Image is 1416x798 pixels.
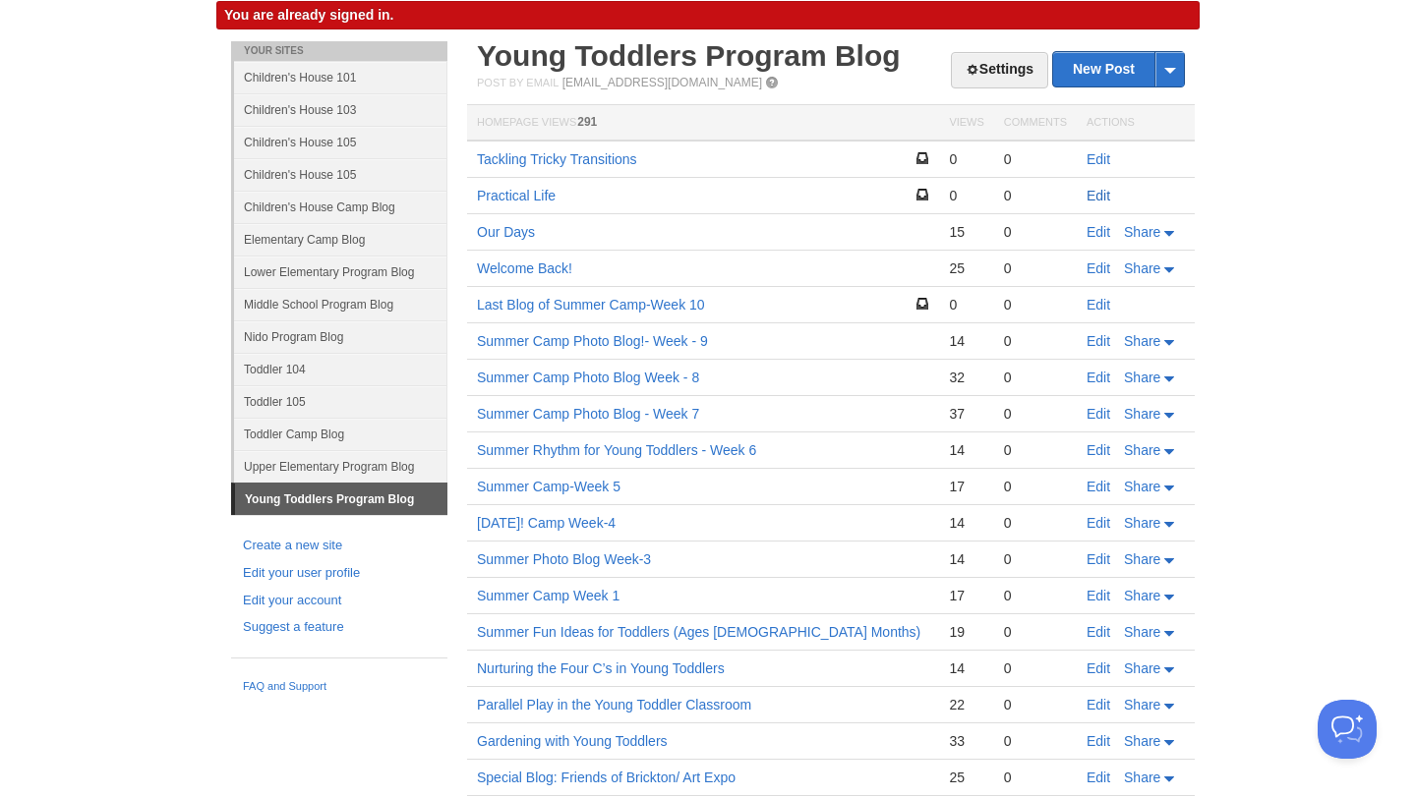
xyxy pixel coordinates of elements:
div: 19 [949,623,983,641]
div: 0 [1004,332,1067,350]
div: 14 [949,441,983,459]
a: Special Blog: Friends of Brickton/ Art Expo [477,769,736,785]
a: Edit [1087,551,1110,567]
div: 0 [1004,150,1067,168]
th: Homepage Views [467,105,939,142]
a: Practical Life [477,188,556,203]
a: Children's House 101 [234,61,447,93]
a: Edit [1087,297,1110,313]
div: 0 [949,187,983,204]
div: 17 [949,587,983,604]
div: 17 [949,478,983,495]
a: Upper Elementary Program Blog [234,450,447,483]
div: 15 [949,223,983,241]
div: 0 [1004,296,1067,313]
div: 0 [1004,369,1067,386]
div: 0 [1004,514,1067,532]
a: Children's House 105 [234,158,447,191]
a: Last Blog of Summer Camp-Week 10 [477,297,705,313]
span: Share [1124,697,1160,712]
div: 0 [1004,259,1067,277]
a: Settings [951,52,1048,88]
span: 291 [577,115,597,129]
a: Middle School Program Blog [234,288,447,320]
a: Summer Camp-Week 5 [477,479,620,494]
a: [EMAIL_ADDRESS][DOMAIN_NAME] [562,76,762,89]
th: Comments [994,105,1077,142]
div: You are already signed in. [216,1,1200,29]
a: Welcome Back! [477,260,572,276]
a: Nurturing the Four C’s in Young Toddlers [477,660,725,676]
a: Edit [1087,188,1110,203]
a: Nido Program Blog [234,320,447,353]
a: Edit [1087,442,1110,458]
div: 0 [949,150,983,168]
a: Children's House 105 [234,126,447,158]
a: Toddler Camp Blog [234,418,447,450]
div: 0 [1004,478,1067,495]
a: Summer Photo Blog Week-3 [477,551,651,567]
a: New Post [1053,52,1184,86]
a: Summer Camp Photo Blog - Week 7 [477,406,699,422]
a: Elementary Camp Blog [234,223,447,256]
a: Lower Elementary Program Blog [234,256,447,288]
a: Tackling Tricky Transitions [477,151,637,167]
div: 0 [1004,696,1067,713]
a: Summer Fun Ideas for Toddlers (Ages [DEMOGRAPHIC_DATA] Months) [477,624,920,640]
a: Parallel Play in the Young Toddler Classroom [477,697,751,712]
a: Summer Camp Photo Blog!- Week - 9 [477,333,708,349]
a: Edit your account [243,591,436,611]
span: Share [1124,406,1160,422]
a: Edit [1087,479,1110,494]
div: 33 [949,732,983,750]
span: Share [1124,333,1160,349]
div: 0 [1004,769,1067,786]
div: 25 [949,769,983,786]
div: 32 [949,369,983,386]
iframe: Help Scout Beacon - Open [1318,700,1377,759]
span: Share [1124,660,1160,676]
span: Share [1124,769,1160,785]
span: Share [1124,551,1160,567]
a: Summer Rhythm for Young Toddlers - Week 6 [477,442,756,458]
div: 14 [949,514,983,532]
span: Share [1124,224,1160,240]
div: 22 [949,696,983,713]
div: 0 [1004,587,1067,604]
div: 0 [1004,659,1067,677]
a: Edit [1087,515,1110,531]
a: Suggest a feature [243,617,436,638]
a: Children's House 103 [234,93,447,126]
a: Young Toddlers Program Blog [477,39,901,72]
a: Edit [1087,624,1110,640]
a: Edit [1087,260,1110,276]
div: 0 [949,296,983,313]
a: Edit [1087,370,1110,385]
a: Edit your user profile [243,563,436,584]
a: Summer Camp Week 1 [477,588,619,603]
li: Your Sites [231,41,447,61]
a: Edit [1087,769,1110,785]
div: 25 [949,259,983,277]
span: Share [1124,479,1160,494]
div: 0 [1004,187,1067,204]
span: Share [1124,733,1160,749]
span: Share [1124,260,1160,276]
span: Share [1124,370,1160,385]
span: Share [1124,624,1160,640]
div: 14 [949,550,983,568]
a: Edit [1087,406,1110,422]
a: Edit [1087,224,1110,240]
a: Edit [1087,733,1110,749]
div: 0 [1004,623,1067,641]
div: 0 [1004,550,1067,568]
span: Share [1124,588,1160,603]
div: 14 [949,332,983,350]
div: 37 [949,405,983,423]
th: Actions [1077,105,1195,142]
div: 0 [1004,405,1067,423]
a: Edit [1087,151,1110,167]
div: 14 [949,659,983,677]
a: Toddler 105 [234,385,447,418]
a: Children's House Camp Blog [234,191,447,223]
